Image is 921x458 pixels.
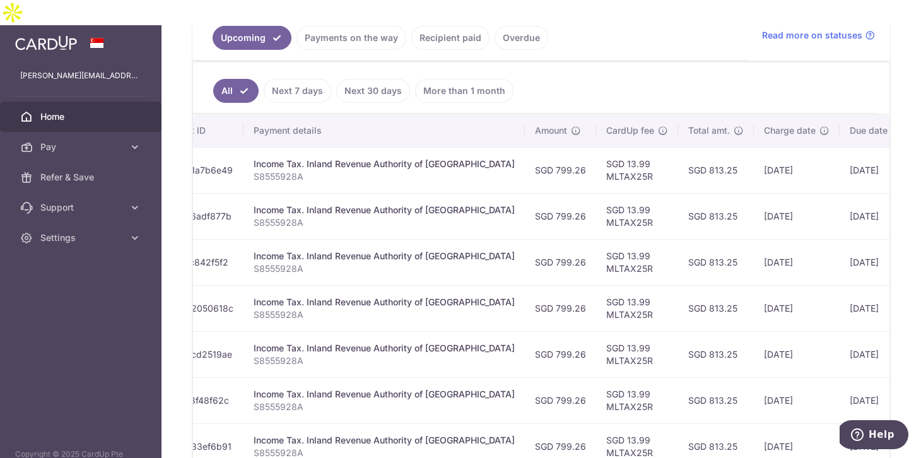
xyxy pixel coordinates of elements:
a: Payments on the way [296,26,406,50]
td: SGD 813.25 [678,147,754,193]
div: Income Tax. Inland Revenue Authority of [GEOGRAPHIC_DATA] [254,342,515,355]
div: Income Tax. Inland Revenue Authority of [GEOGRAPHIC_DATA] [254,434,515,447]
td: SGD 13.99 MLTAX25R [596,331,678,377]
iframe: Opens a widget where you can find more information [840,420,908,452]
td: [DATE] [840,147,912,193]
p: S8555928A [254,216,515,229]
div: Income Tax. Inland Revenue Authority of [GEOGRAPHIC_DATA] [254,250,515,262]
td: SGD 799.26 [525,147,596,193]
td: SGD 813.25 [678,193,754,239]
td: txn_3c7c842f5f2 [148,239,243,285]
div: Income Tax. Inland Revenue Authority of [GEOGRAPHIC_DATA] [254,204,515,216]
span: Settings [40,232,124,244]
td: txn_4d91a7b6e49 [148,147,243,193]
span: Charge date [764,124,816,137]
td: [DATE] [754,331,840,377]
span: Due date [850,124,888,137]
div: Income Tax. Inland Revenue Authority of [GEOGRAPHIC_DATA] [254,296,515,308]
td: [DATE] [840,285,912,331]
a: More than 1 month [415,79,513,103]
th: Payment ID [148,114,243,147]
span: Total amt. [688,124,730,137]
p: S8555928A [254,401,515,413]
td: SGD 13.99 MLTAX25R [596,147,678,193]
td: txn_c832050618c [148,285,243,331]
span: Refer & Save [40,171,124,184]
td: SGD 813.25 [678,285,754,331]
td: SGD 813.25 [678,331,754,377]
a: Overdue [495,26,548,50]
a: All [213,79,259,103]
td: [DATE] [754,147,840,193]
td: [DATE] [840,239,912,285]
td: SGD 813.25 [678,239,754,285]
td: SGD 799.26 [525,331,596,377]
p: S8555928A [254,170,515,183]
p: S8555928A [254,262,515,275]
span: Home [40,110,124,123]
div: Income Tax. Inland Revenue Authority of [GEOGRAPHIC_DATA] [254,158,515,170]
a: Next 30 days [336,79,410,103]
td: [DATE] [840,331,912,377]
td: SGD 799.26 [525,239,596,285]
span: Pay [40,141,124,153]
td: SGD 799.26 [525,285,596,331]
td: SGD 799.26 [525,377,596,423]
a: Upcoming [213,26,291,50]
td: [DATE] [754,193,840,239]
td: SGD 13.99 MLTAX25R [596,193,678,239]
td: txn_c83cd2519ae [148,331,243,377]
td: SGD 13.99 MLTAX25R [596,239,678,285]
a: Next 7 days [264,79,331,103]
td: SGD 13.99 MLTAX25R [596,377,678,423]
p: S8555928A [254,355,515,367]
td: SGD 799.26 [525,193,596,239]
span: Support [40,201,124,214]
td: [DATE] [840,377,912,423]
p: [PERSON_NAME][EMAIL_ADDRESS][DOMAIN_NAME] [20,69,141,82]
a: Read more on statuses [762,29,875,42]
td: [DATE] [754,377,840,423]
a: Recipient paid [411,26,490,50]
td: txn_b7d6adf877b [148,193,243,239]
img: CardUp [15,35,77,50]
td: txn_9ea8f48f62c [148,377,243,423]
td: [DATE] [840,193,912,239]
span: Amount [535,124,567,137]
td: SGD 813.25 [678,377,754,423]
div: Income Tax. Inland Revenue Authority of [GEOGRAPHIC_DATA] [254,388,515,401]
td: SGD 13.99 MLTAX25R [596,285,678,331]
span: Read more on statuses [762,29,862,42]
span: CardUp fee [606,124,654,137]
td: [DATE] [754,239,840,285]
td: [DATE] [754,285,840,331]
p: S8555928A [254,308,515,321]
th: Payment details [243,114,525,147]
